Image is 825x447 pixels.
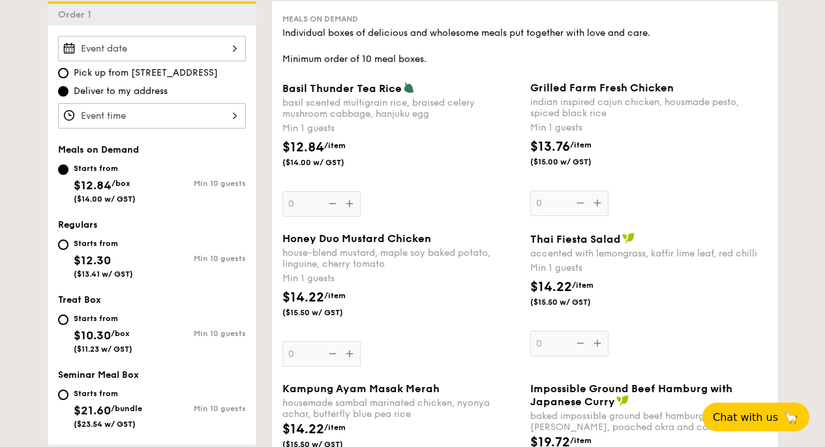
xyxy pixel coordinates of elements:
[282,272,520,285] div: Min 1 guests
[530,82,674,94] span: Grilled Farm Fresh Chicken
[74,270,133,279] span: ($13.41 w/ GST)
[112,179,130,188] span: /box
[324,141,346,150] span: /item
[530,382,732,408] span: Impossible Ground Beef Hamburg with Japanese Curry
[58,164,68,175] input: Starts from$12.84/box($14.00 w/ GST)Min 10 guests
[324,423,346,432] span: /item
[58,144,139,155] span: Meals on Demand
[58,36,246,61] input: Event date
[74,420,136,429] span: ($23.54 w/ GST)
[282,290,324,305] span: $14.22
[530,233,621,245] span: Thai Fiesta Salad
[403,82,415,93] img: icon-vegetarian.fe4039eb.svg
[74,178,112,193] span: $12.84
[570,436,592,445] span: /item
[74,403,111,418] span: $21.60
[58,68,68,78] input: Pick up from [STREET_ADDRESS]
[74,253,111,268] span: $12.30
[530,248,768,259] div: accented with lemongrass, kaffir lime leaf, red chilli
[282,140,324,155] span: $12.84
[530,262,768,275] div: Min 1 guests
[530,97,768,119] div: indian inspired cajun chicken, housmade pesto, spiced black rice
[530,157,619,167] span: ($15.00 w/ GST)
[111,329,130,338] span: /box
[74,388,142,399] div: Starts from
[152,179,246,188] div: Min 10 guests
[58,103,246,129] input: Event time
[282,157,371,168] span: ($14.00 w/ GST)
[616,395,629,407] img: icon-vegan.f8ff3823.svg
[530,410,768,433] div: baked impossible ground beef hamburg, japanese [PERSON_NAME], poached okra and carrot
[530,139,570,155] span: $13.76
[74,345,132,354] span: ($11.23 w/ GST)
[58,294,101,305] span: Treat Box
[282,27,768,66] div: Individual boxes of delicious and wholesome meals put together with love and care. Minimum order ...
[783,410,799,425] span: 🦙
[530,279,572,295] span: $14.22
[622,232,635,244] img: icon-vegan.f8ff3823.svg
[324,291,346,300] span: /item
[74,85,168,98] span: Deliver to my address
[74,238,133,249] div: Starts from
[74,163,136,174] div: Starts from
[282,422,324,437] span: $14.22
[572,281,593,290] span: /item
[58,390,68,400] input: Starts from$21.60/bundle($23.54 w/ GST)Min 10 guests
[282,382,440,395] span: Kampung Ayam Masak Merah
[282,122,520,135] div: Min 1 guests
[74,194,136,204] span: ($14.00 w/ GST)
[282,97,520,119] div: basil scented multigrain rice, braised celery mushroom cabbage, hanjuku egg
[713,411,778,424] span: Chat with us
[282,307,371,318] span: ($15.50 w/ GST)
[570,140,592,149] span: /item
[58,86,68,97] input: Deliver to my address
[58,219,98,230] span: Regulars
[111,404,142,413] span: /bundle
[282,14,358,23] span: Meals on Demand
[282,232,431,245] span: Honey Duo Mustard Chicken
[530,297,619,307] span: ($15.50 w/ GST)
[74,328,111,343] span: $10.30
[282,82,402,95] span: Basil Thunder Tea Rice
[530,121,768,134] div: Min 1 guests
[282,247,520,270] div: house-blend mustard, maple soy baked potato, linguine, cherry tomato
[58,315,68,325] input: Starts from$10.30/box($11.23 w/ GST)Min 10 guests
[152,254,246,263] div: Min 10 guests
[74,67,218,80] span: Pick up from [STREET_ADDRESS]
[58,9,97,20] span: Order 1
[702,403,809,431] button: Chat with us🦙
[152,329,246,338] div: Min 10 guests
[58,369,139,380] span: Seminar Meal Box
[74,313,132,324] div: Starts from
[282,397,520,420] div: housemade sambal marinated chicken, nyonya achar, butterfly blue pea rice
[152,404,246,413] div: Min 10 guests
[58,239,68,250] input: Starts from$12.30($13.41 w/ GST)Min 10 guests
